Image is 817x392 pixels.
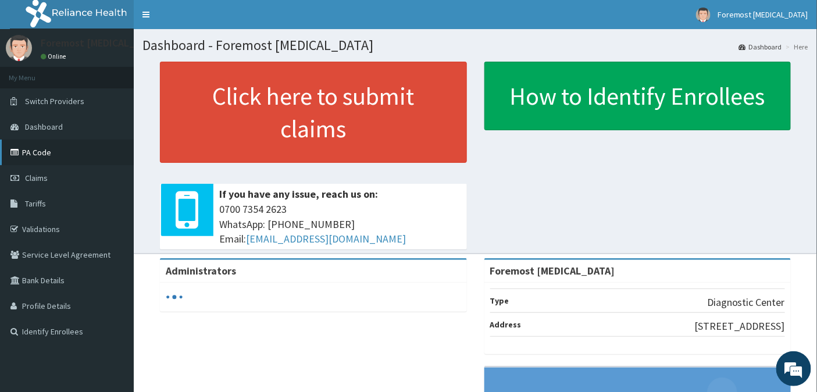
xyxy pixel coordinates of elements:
p: Diagnostic Center [707,295,785,310]
li: Here [783,42,808,52]
span: Switch Providers [25,96,84,106]
strong: Foremost [MEDICAL_DATA] [490,264,615,277]
a: How to Identify Enrollees [484,62,791,130]
h1: Dashboard - Foremost [MEDICAL_DATA] [142,38,808,53]
b: Type [490,295,509,306]
span: 0700 7354 2623 WhatsApp: [PHONE_NUMBER] Email: [219,202,461,247]
b: If you have any issue, reach us on: [219,187,378,201]
img: User Image [6,35,32,61]
span: Claims [25,173,48,183]
a: Online [41,52,69,60]
span: Dashboard [25,122,63,132]
p: [STREET_ADDRESS] [694,319,785,334]
b: Administrators [166,264,236,277]
a: Dashboard [739,42,782,52]
p: Foremost [MEDICAL_DATA] [41,38,163,48]
a: [EMAIL_ADDRESS][DOMAIN_NAME] [246,232,406,245]
img: User Image [696,8,711,22]
svg: audio-loading [166,288,183,306]
b: Address [490,319,522,330]
span: Tariffs [25,198,46,209]
a: Click here to submit claims [160,62,467,163]
span: Foremost [MEDICAL_DATA] [718,9,808,20]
